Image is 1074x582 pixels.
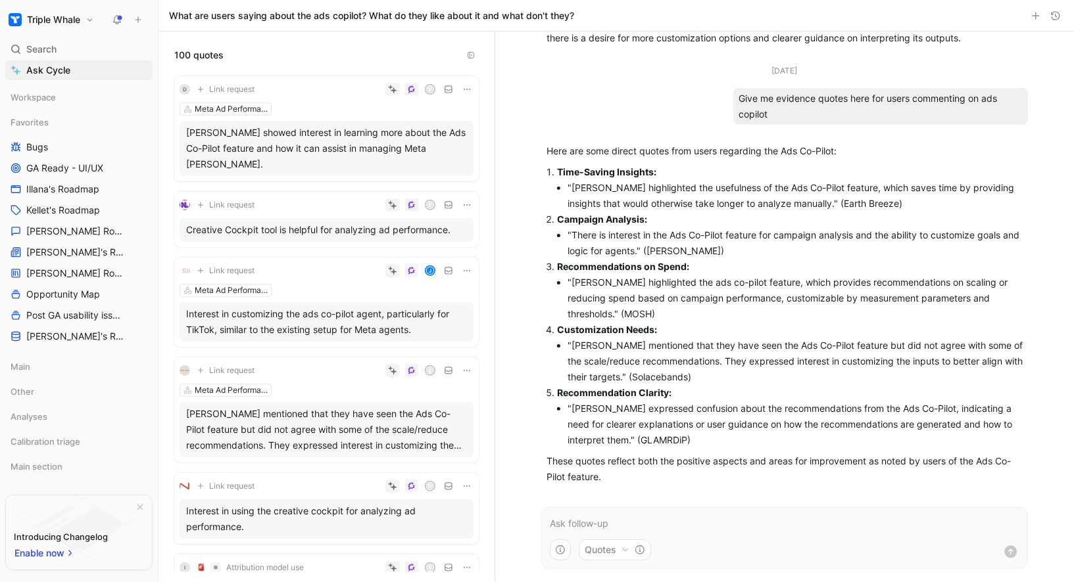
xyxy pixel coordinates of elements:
h1: Triple Whale [27,14,80,26]
button: Triple WhaleTriple Whale [5,11,97,29]
img: logo [180,481,190,491]
li: "[PERSON_NAME] highlighted the ads co-pilot feature, which provides recommendations on scaling or... [568,275,1023,322]
div: Interest in using the creative cockpit for analyzing ad performance. [186,503,467,535]
a: Opportunity Map [5,284,153,304]
div: f [426,201,435,210]
button: Link request [193,197,259,213]
li: "There is interest in the Ads Co-Pilot feature for campaign analysis and the ability to customize... [568,227,1023,259]
span: Link request [209,84,255,95]
a: Bugs [5,137,153,157]
button: Quotes [579,539,651,560]
strong: Recommendations on Spend: [557,261,689,272]
span: [PERSON_NAME] Roadmap [26,267,124,280]
div: Main section [5,457,153,480]
div: Main [5,357,153,380]
a: [PERSON_NAME]'s Roadmap [5,242,153,262]
span: Link request [209,200,255,210]
img: Triple Whale [9,13,22,26]
a: [PERSON_NAME] Roadmap [5,263,153,283]
span: Main [11,360,30,373]
p: Here are some direct quotes from users regarding the Ads Co-Pilot: [547,143,1023,159]
span: Workspace [11,91,56,104]
strong: Time-Saving Insights: [557,166,656,177]
div: d [426,482,435,491]
a: Illana's Roadmap [5,179,153,199]
a: [PERSON_NAME] Roadmap [5,221,153,241]
div: Give me evidence quotes here for users commenting on ads copilot [733,88,1028,125]
img: logo [180,200,190,210]
span: GA Ready - UI/UX [26,162,103,175]
div: Creative Cockpit tool is helpful for analyzing ad performance. [186,222,467,238]
span: Search [26,41,57,57]
div: Search [5,39,153,59]
p: These quotes reflect both the positive aspects and areas for improvement as noted by users of the... [547,453,1023,485]
div: J [426,267,435,275]
button: Link request [193,263,259,279]
img: 🚨 [197,564,205,571]
img: bg-BLZuj68n.svg [17,495,141,562]
div: [PERSON_NAME] mentioned that they have seen the Ads Co-Pilot feature but did not agree with some ... [186,406,467,453]
span: Link request [209,365,255,376]
div: Calibration triage [5,432,153,455]
div: Meta Ad Performance Agent [195,384,268,397]
strong: Customization Needs: [557,324,657,335]
span: Opportunity Map [26,288,100,301]
span: [PERSON_NAME]'s Roadmap [26,246,128,259]
div: Analyses [5,407,153,430]
div: Calibration triage [5,432,153,451]
span: Enable now [14,545,66,561]
span: Illana's Roadmap [26,183,99,196]
span: Ask Cycle [26,62,70,78]
span: Post GA usability issues [26,309,120,322]
div: [DATE] [772,64,798,78]
span: Bugs [26,141,48,154]
div: Analyses [5,407,153,426]
li: "[PERSON_NAME] mentioned that they have seen the Ads Co-Pilot feature but did not agree with some... [568,338,1023,385]
div: Introducing Changelog [14,529,108,545]
div: Workspace [5,87,153,107]
div: Other [5,382,153,401]
strong: Recommendation Clarity: [557,387,671,398]
img: logo [180,365,190,376]
span: [PERSON_NAME]'s Roadmap [26,330,124,343]
span: Other [11,385,34,398]
div: e [426,367,435,375]
span: Link request [209,481,255,491]
a: GA Ready - UI/UX [5,158,153,178]
span: Kellet's Roadmap [26,204,100,217]
a: Kellet's Roadmap [5,200,153,220]
span: Analyses [11,410,47,423]
span: [PERSON_NAME] Roadmap [26,225,124,238]
div: I [180,562,190,573]
strong: Campaign Analysis: [557,213,647,225]
li: "[PERSON_NAME] expressed confusion about the recommendations from the Ads Co-Pilot, indicating a ... [568,401,1023,448]
li: "[PERSON_NAME] highlighted the usefulness of the Ads Co-Pilot feature, which saves time by provid... [568,180,1023,212]
div: Meta Ad Performance Agent [195,102,268,116]
span: Favorites [11,116,49,129]
span: Link request [209,265,255,276]
div: e [426,85,435,94]
button: 🚨Attribution model use [193,560,308,575]
div: D [180,84,190,95]
div: Main section [5,457,153,476]
button: Link request [193,363,259,378]
h1: What are users saying about the ads copilot? What do they like about it and what don't they? [169,9,574,22]
div: e [426,564,435,572]
span: Main section [11,460,62,473]
div: Meta Ad Performance Agent [195,284,268,297]
span: Attribution model use [226,562,304,573]
img: logo [180,265,190,276]
div: [PERSON_NAME] showed interest in learning more about the Ads Co-Pilot feature and how it can assi... [186,125,467,172]
button: Link request [193,478,259,494]
div: Other [5,382,153,405]
button: Enable now [14,545,76,562]
a: Post GA usability issues [5,305,153,325]
a: [PERSON_NAME]'s Roadmap [5,326,153,346]
div: Favorites [5,112,153,132]
span: 100 quotes [174,47,224,63]
div: Interest in customizing the ads co-pilot agent, particularly for TikTok, similar to the existing ... [186,306,467,338]
span: Calibration triage [11,435,80,448]
a: Ask Cycle [5,60,153,80]
button: Link request [193,81,259,97]
div: Main [5,357,153,376]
